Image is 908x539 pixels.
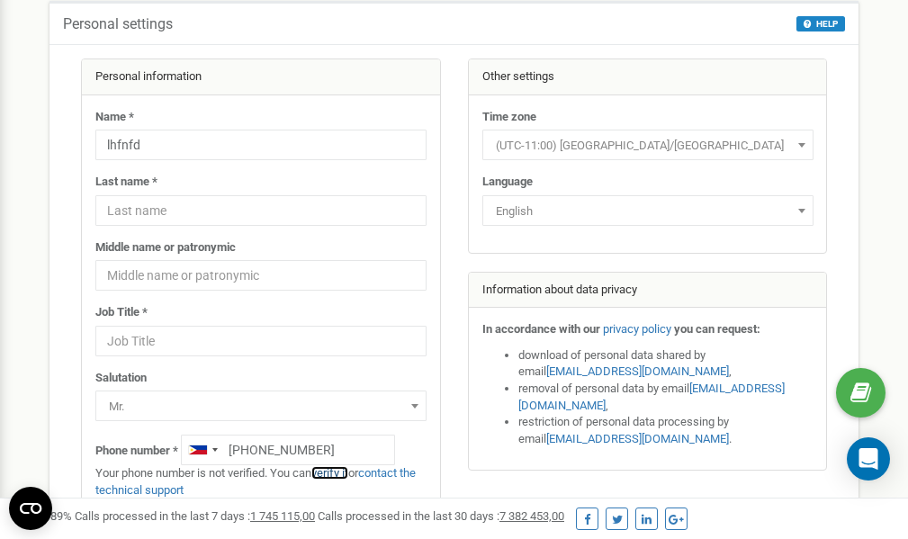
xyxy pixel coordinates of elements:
[311,466,348,480] a: verify it
[95,370,147,387] label: Salutation
[95,260,427,291] input: Middle name or patronymic
[95,304,148,321] label: Job Title *
[469,273,827,309] div: Information about data privacy
[518,414,814,447] li: restriction of personal data processing by email .
[95,174,157,191] label: Last name *
[95,239,236,256] label: Middle name or patronymic
[518,382,785,412] a: [EMAIL_ADDRESS][DOMAIN_NAME]
[489,199,807,224] span: English
[546,364,729,378] a: [EMAIL_ADDRESS][DOMAIN_NAME]
[82,59,440,95] div: Personal information
[182,436,223,464] div: Telephone country code
[499,509,564,523] u: 7 382 453,00
[9,487,52,530] button: Open CMP widget
[181,435,395,465] input: +1-800-555-55-55
[75,509,315,523] span: Calls processed in the last 7 days :
[482,174,533,191] label: Language
[95,443,178,460] label: Phone number *
[489,133,807,158] span: (UTC-11:00) Pacific/Midway
[482,130,814,160] span: (UTC-11:00) Pacific/Midway
[95,195,427,226] input: Last name
[546,432,729,445] a: [EMAIL_ADDRESS][DOMAIN_NAME]
[95,109,134,126] label: Name *
[95,130,427,160] input: Name
[250,509,315,523] u: 1 745 115,00
[482,195,814,226] span: English
[847,437,890,481] div: Open Intercom Messenger
[95,391,427,421] span: Mr.
[469,59,827,95] div: Other settings
[603,322,671,336] a: privacy policy
[102,394,420,419] span: Mr.
[63,16,173,32] h5: Personal settings
[318,509,564,523] span: Calls processed in the last 30 days :
[95,466,416,497] a: contact the technical support
[482,109,536,126] label: Time zone
[95,326,427,356] input: Job Title
[95,465,427,499] p: Your phone number is not verified. You can or
[518,347,814,381] li: download of personal data shared by email ,
[518,381,814,414] li: removal of personal data by email ,
[796,16,845,31] button: HELP
[674,322,760,336] strong: you can request:
[482,322,600,336] strong: In accordance with our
